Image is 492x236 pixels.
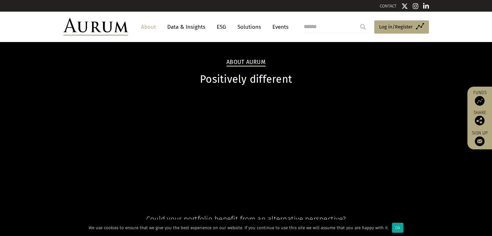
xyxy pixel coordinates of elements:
[413,3,419,9] img: Instagram icon
[401,3,408,9] img: Twitter icon
[63,73,429,86] h1: Positively different
[213,21,229,33] a: ESG
[475,116,485,125] img: Share this post
[471,90,489,106] a: Funds
[380,4,397,8] a: CONTACT
[392,223,403,233] div: Ok
[471,111,489,125] div: Share
[164,21,209,33] a: Data & Insights
[475,96,485,106] img: Access Funds
[63,215,429,223] h4: Could your portfolio benefit from an alternative perspective?
[269,21,289,33] a: Events
[423,3,429,9] img: Linkedin icon
[226,59,266,67] h2: About Aurum
[475,136,485,146] img: Sign up to our newsletter
[471,130,489,146] a: Sign up
[138,21,159,33] a: About
[356,20,369,33] input: Submit
[63,18,128,36] img: Aurum
[234,21,264,33] a: Solutions
[379,23,413,31] span: Log in/Register
[374,20,429,34] a: Log in/Register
